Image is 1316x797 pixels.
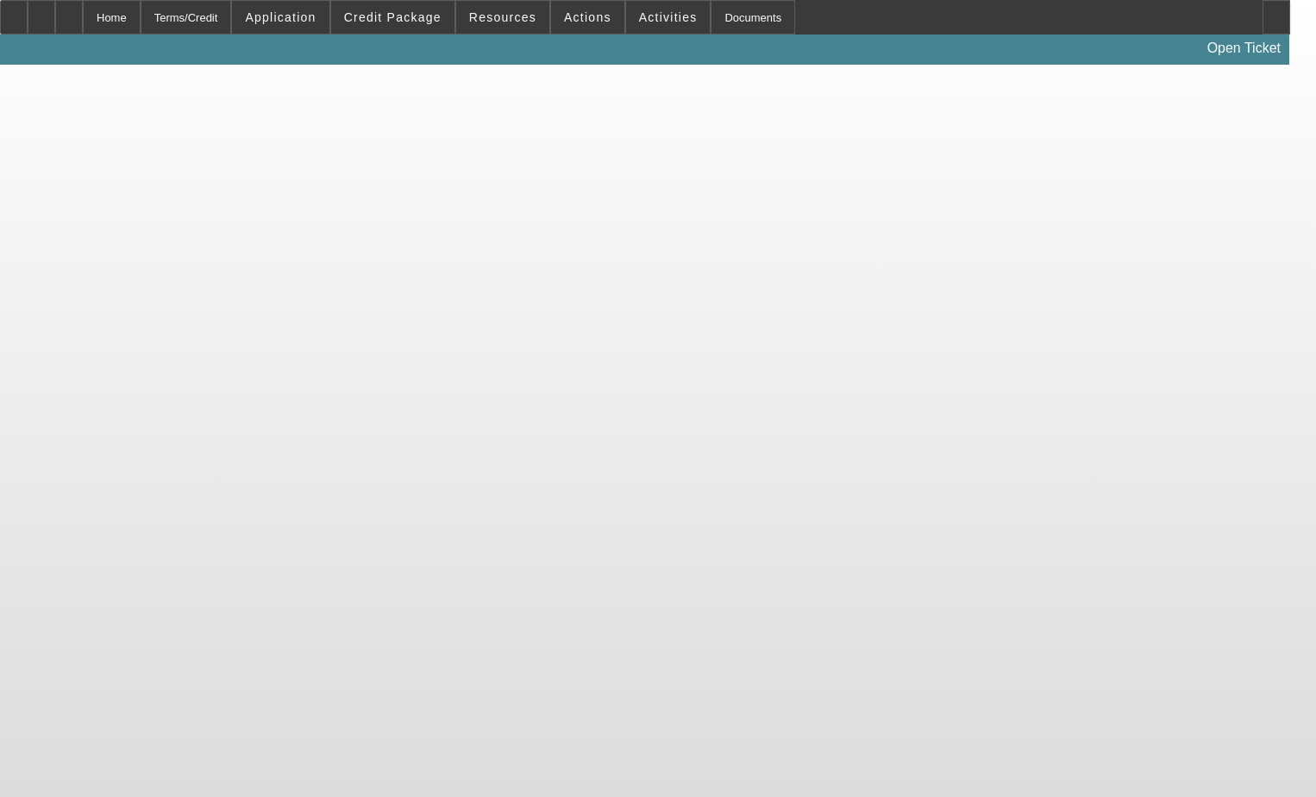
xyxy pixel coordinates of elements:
span: Actions [564,10,611,24]
a: Open Ticket [1200,34,1288,63]
button: Actions [551,1,624,34]
button: Application [232,1,329,34]
button: Resources [456,1,549,34]
span: Credit Package [344,10,442,24]
button: Activities [626,1,711,34]
span: Activities [639,10,698,24]
button: Credit Package [331,1,454,34]
span: Application [245,10,316,24]
span: Resources [469,10,536,24]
